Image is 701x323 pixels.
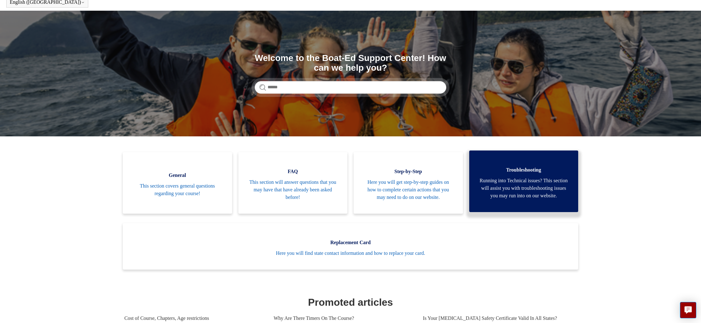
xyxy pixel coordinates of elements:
[248,178,338,201] span: This section will answer questions that you may have that have already been asked before!
[132,239,569,246] span: Replacement Card
[680,302,696,318] button: Live chat
[238,152,348,214] a: FAQ This section will answer questions that you may have that have already been asked before!
[479,177,569,200] span: Running into Technical issues? This section will assist you with troubleshooting issues you may r...
[479,166,569,174] span: Troubleshooting
[363,168,454,175] span: Step-by-Step
[248,168,338,175] span: FAQ
[124,295,577,310] h1: Promoted articles
[123,152,232,214] a: General This section covers general questions regarding your course!
[123,223,578,270] a: Replacement Card Here you will find state contact information and how to replace your card.
[132,249,569,257] span: Here you will find state contact information and how to replace your card.
[132,172,223,179] span: General
[354,152,463,214] a: Step-by-Step Here you will get step-by-step guides on how to complete certain actions that you ma...
[469,151,579,212] a: Troubleshooting Running into Technical issues? This section will assist you with troubleshooting ...
[255,53,446,73] h1: Welcome to the Boat-Ed Support Center! How can we help you?
[132,182,223,197] span: This section covers general questions regarding your course!
[363,178,454,201] span: Here you will get step-by-step guides on how to complete certain actions that you may need to do ...
[255,81,446,94] input: Search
